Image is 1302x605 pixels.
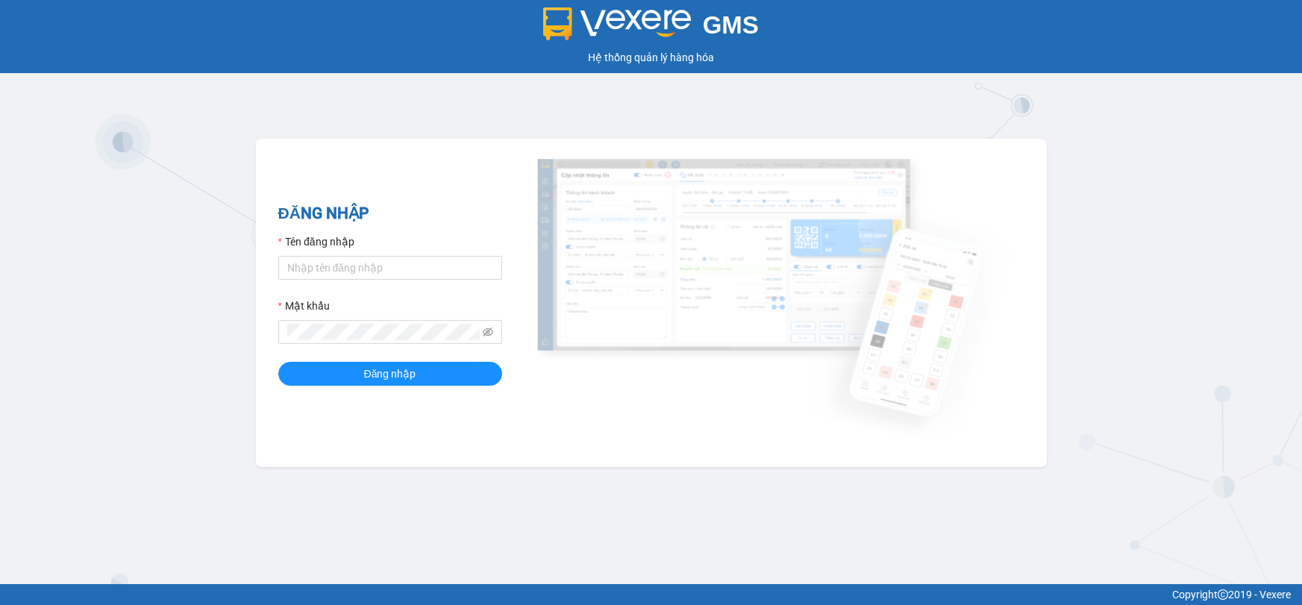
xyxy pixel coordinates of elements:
span: eye-invisible [483,327,493,337]
a: GMS [543,22,759,34]
div: Copyright 2019 - Vexere [11,586,1291,603]
span: Đăng nhập [364,366,416,382]
input: Mật khẩu [287,324,480,340]
label: Mật khẩu [278,298,330,314]
div: Hệ thống quản lý hàng hóa [4,49,1298,66]
h2: ĐĂNG NHẬP [278,201,502,226]
input: Tên đăng nhập [278,256,502,280]
span: GMS [703,11,759,39]
button: Đăng nhập [278,362,502,386]
span: copyright [1218,589,1228,600]
label: Tên đăng nhập [278,233,354,250]
img: logo 2 [543,7,691,40]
